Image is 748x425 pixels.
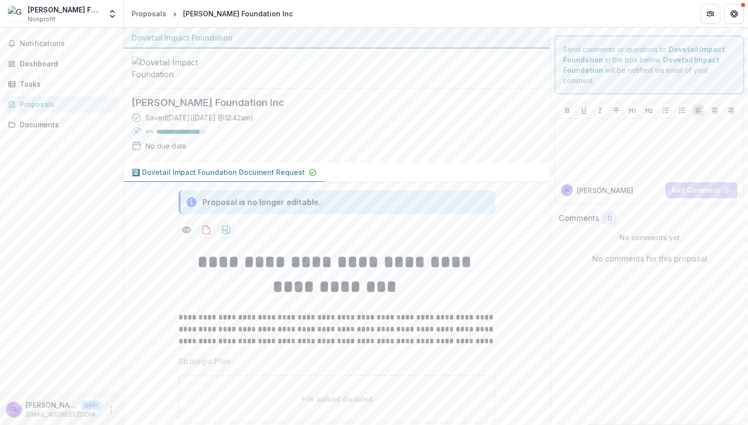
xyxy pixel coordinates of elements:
[132,97,526,108] h2: [PERSON_NAME] Foundation Inc
[20,58,111,69] div: Dashboard
[555,36,744,94] div: Send comments or questions to in the box below. will be notified via email of your comment.
[693,105,704,116] button: Align Left
[676,105,688,116] button: Ordered List
[577,185,633,196] p: [PERSON_NAME]
[592,253,707,265] p: No comments for this proposal
[132,167,305,177] p: 2️⃣ Dovetail Impact Foundation Document Request
[4,116,119,133] a: Documents
[20,119,111,130] div: Documents
[145,128,153,135] p: 86 %
[725,105,737,116] button: Align Right
[105,404,117,416] button: More
[594,105,606,116] button: Italicize
[561,105,573,116] button: Bold
[627,105,639,116] button: Heading 1
[4,36,119,52] button: Notifications
[179,222,194,238] button: Preview 9073b605-22bc-4a97-a5dc-f1a3feda5a0f-1.pdf
[559,232,740,243] p: No comments yet
[198,222,214,238] button: download-proposal
[20,79,111,89] div: Tasks
[20,40,115,48] span: Notifications
[724,4,744,24] button: Get Help
[610,105,622,116] button: Strike
[128,6,170,21] a: Proposals
[26,400,77,410] p: [PERSON_NAME] Liberty
[10,406,18,413] div: Georgie Badiel Liberty
[660,105,672,116] button: Bullet List
[183,8,293,19] div: [PERSON_NAME] Foundation Inc
[179,355,230,367] p: Strategic Plan
[28,15,55,24] span: Nonprofit
[145,112,253,123] div: Saved [DATE] ( [DATE] @ 12:42am )
[20,99,111,109] div: Proposals
[665,182,738,198] button: Add Comment
[302,394,373,404] p: File upload disabled
[709,105,721,116] button: Align Center
[701,4,720,24] button: Partners
[218,222,234,238] button: download-proposal
[81,401,101,410] p: User
[4,55,119,72] a: Dashboard
[578,105,590,116] button: Underline
[202,196,321,208] div: Proposal is no longer editable.
[8,6,24,22] img: Georgie Badiel Foundation
[564,188,570,193] div: Georgie Badiel Liberty
[128,6,297,21] nav: breadcrumb
[26,410,101,419] p: [EMAIL_ADDRESS][DOMAIN_NAME]
[4,96,119,112] a: Proposals
[608,214,612,223] span: 0
[132,32,542,44] div: Dovetail Impact Foundation
[132,8,166,19] div: Proposals
[4,76,119,92] a: Tasks
[132,56,231,80] img: Dovetail Impact Foundation
[105,4,119,24] button: Open entity switcher
[145,141,187,151] div: No due date
[28,4,101,15] div: [PERSON_NAME] Foundation
[643,105,655,116] button: Heading 2
[559,213,599,223] h2: Comments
